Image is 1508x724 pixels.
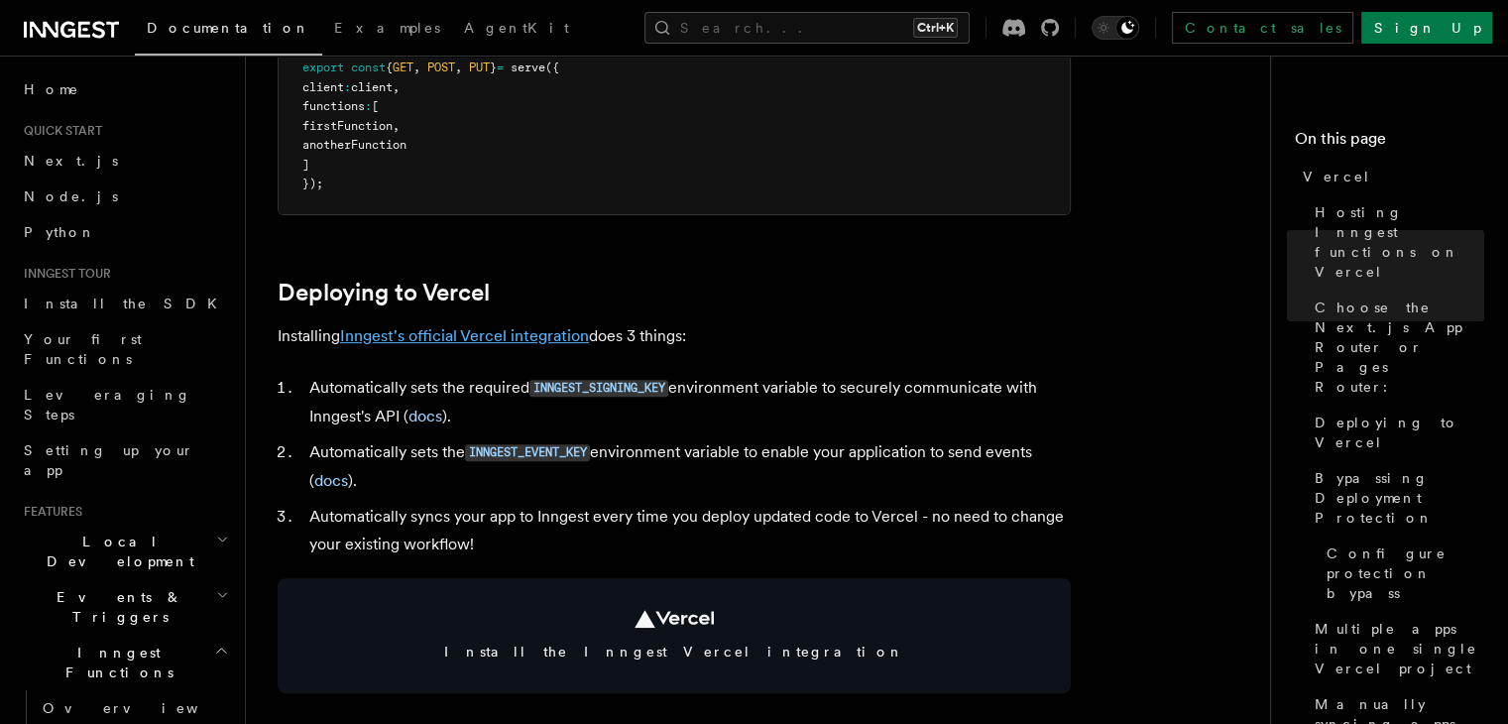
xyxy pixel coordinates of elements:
[1307,290,1484,405] a: Choose the Next.js App Router or Pages Router:
[1327,543,1484,603] span: Configure protection bypass
[1303,167,1371,186] span: Vercel
[465,442,590,461] a: INNGEST_EVENT_KEY
[16,266,111,282] span: Inngest tour
[351,60,386,74] span: const
[16,377,233,432] a: Leveraging Steps
[1315,619,1484,678] span: Multiple apps in one single Vercel project
[408,407,442,425] a: docs
[344,80,351,94] span: :
[302,119,393,133] span: firstFunction
[545,60,559,74] span: ({
[303,374,1071,430] li: Automatically sets the required environment variable to securely communicate with Inngest's API ( ).
[1307,405,1484,460] a: Deploying to Vercel
[16,286,233,321] a: Install the SDK
[1315,468,1484,528] span: Bypassing Deployment Protection
[43,700,247,716] span: Overview
[529,380,668,397] code: INNGEST_SIGNING_KEY
[340,326,589,345] a: Inngest's official Vercel integration
[16,71,233,107] a: Home
[427,60,455,74] span: POST
[452,6,581,54] a: AgentKit
[16,504,82,520] span: Features
[16,179,233,214] a: Node.js
[24,79,79,99] span: Home
[469,60,490,74] span: PUT
[913,18,958,38] kbd: Ctrl+K
[393,60,413,74] span: GET
[16,214,233,250] a: Python
[24,442,194,478] span: Setting up your app
[302,60,344,74] span: export
[24,331,142,367] span: Your first Functions
[490,60,497,74] span: }
[24,188,118,204] span: Node.js
[303,438,1071,495] li: Automatically sets the environment variable to enable your application to send events ( ).
[1315,413,1484,452] span: Deploying to Vercel
[1092,16,1139,40] button: Toggle dark mode
[24,224,96,240] span: Python
[314,471,348,490] a: docs
[278,279,490,306] a: Deploying to Vercel
[365,99,372,113] span: :
[334,20,440,36] span: Examples
[393,80,400,94] span: ,
[301,642,1047,662] span: Install the Inngest Vercel integration
[1307,460,1484,536] a: Bypassing Deployment Protection
[16,321,233,377] a: Your first Functions
[16,643,214,682] span: Inngest Functions
[1172,12,1353,44] a: Contact sales
[302,80,344,94] span: client
[302,158,309,172] span: ]
[464,20,569,36] span: AgentKit
[302,99,365,113] span: functions
[1315,298,1484,397] span: Choose the Next.js App Router or Pages Router:
[302,138,406,152] span: anotherFunction
[413,60,420,74] span: ,
[322,6,452,54] a: Examples
[24,153,118,169] span: Next.js
[278,578,1071,693] a: Install the Inngest Vercel integration
[1295,159,1484,194] a: Vercel
[16,635,233,690] button: Inngest Functions
[386,60,393,74] span: {
[372,99,379,113] span: [
[644,12,970,44] button: Search...Ctrl+K
[302,177,323,190] span: });
[1319,536,1484,611] a: Configure protection bypass
[16,587,216,627] span: Events & Triggers
[16,123,102,139] span: Quick start
[1307,611,1484,686] a: Multiple apps in one single Vercel project
[16,432,233,488] a: Setting up your app
[1315,202,1484,282] span: Hosting Inngest functions on Vercel
[147,20,310,36] span: Documentation
[16,579,233,635] button: Events & Triggers
[529,378,668,397] a: INNGEST_SIGNING_KEY
[16,524,233,579] button: Local Development
[278,322,1071,350] p: Installing does 3 things:
[497,60,504,74] span: =
[1307,194,1484,290] a: Hosting Inngest functions on Vercel
[511,60,545,74] span: serve
[1295,127,1484,159] h4: On this page
[16,532,216,571] span: Local Development
[351,80,393,94] span: client
[24,296,229,311] span: Install the SDK
[24,387,191,422] span: Leveraging Steps
[465,444,590,461] code: INNGEST_EVENT_KEY
[135,6,322,56] a: Documentation
[1361,12,1492,44] a: Sign Up
[393,119,400,133] span: ,
[16,143,233,179] a: Next.js
[303,503,1071,558] li: Automatically syncs your app to Inngest every time you deploy updated code to Vercel - no need to...
[455,60,462,74] span: ,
